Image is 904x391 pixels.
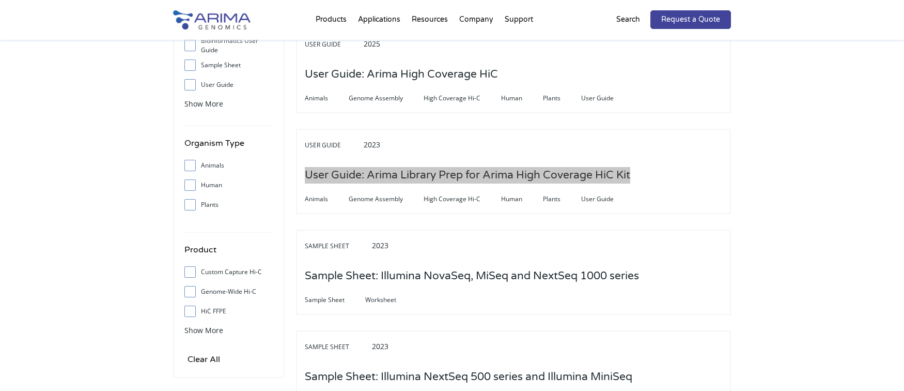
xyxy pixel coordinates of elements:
span: Sample Sheet [305,294,365,306]
h3: User Guide: Arima High Coverage HiC [305,58,498,91]
span: Animals [305,92,349,104]
span: Plants [543,193,581,205]
a: User Guide: Arima Library Prep for Arima High Coverage HiC Kit [305,170,630,181]
label: Genome-Wide Hi-C [184,284,273,299]
span: Human [501,193,543,205]
span: Animals [305,193,349,205]
img: Arima-Genomics-logo [173,10,251,29]
span: High Coverage Hi-C [424,92,501,104]
label: Animals [184,158,273,173]
span: Show More [184,325,223,335]
span: Show More [184,99,223,109]
label: Human [184,177,273,193]
span: User Guide [581,92,634,104]
span: Human [501,92,543,104]
span: Sample Sheet [305,341,370,353]
span: 2023 [364,140,380,149]
span: Sample Sheet [305,240,370,252]
label: Sample Sheet [184,57,273,73]
p: Search [616,13,640,26]
h4: Organism Type [184,137,273,158]
a: Sample Sheet: Illumina NextSeq 500 series and Illumina MiniSeq [305,371,632,383]
span: User Guide [305,139,362,152]
label: HiC FFPE [184,304,273,319]
h4: Product [184,243,273,264]
label: Plants [184,197,273,213]
span: Worksheet [365,294,417,306]
span: Genome Assembly [349,92,424,104]
label: User Guide [184,77,273,93]
span: Genome Assembly [349,193,424,205]
label: Bioinformatics User Guide [184,38,273,53]
h3: User Guide: Arima Library Prep for Arima High Coverage HiC Kit [305,159,630,191]
span: 2023 [372,240,388,250]
h3: Sample Sheet: Illumina NovaSeq, MiSeq and NextSeq 1000 series [305,260,639,292]
label: Custom Capture Hi-C [184,264,273,280]
span: User Guide [581,193,634,205]
a: Request a Quote [650,10,731,29]
a: User Guide: Arima High Coverage HiC [305,69,498,80]
span: 2025 [364,39,380,49]
span: High Coverage Hi-C [424,193,501,205]
span: Plants [543,92,581,104]
span: 2023 [372,341,388,351]
input: Clear All [184,352,223,367]
a: Sample Sheet: Illumina NovaSeq, MiSeq and NextSeq 1000 series [305,270,639,282]
span: User Guide [305,38,362,51]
